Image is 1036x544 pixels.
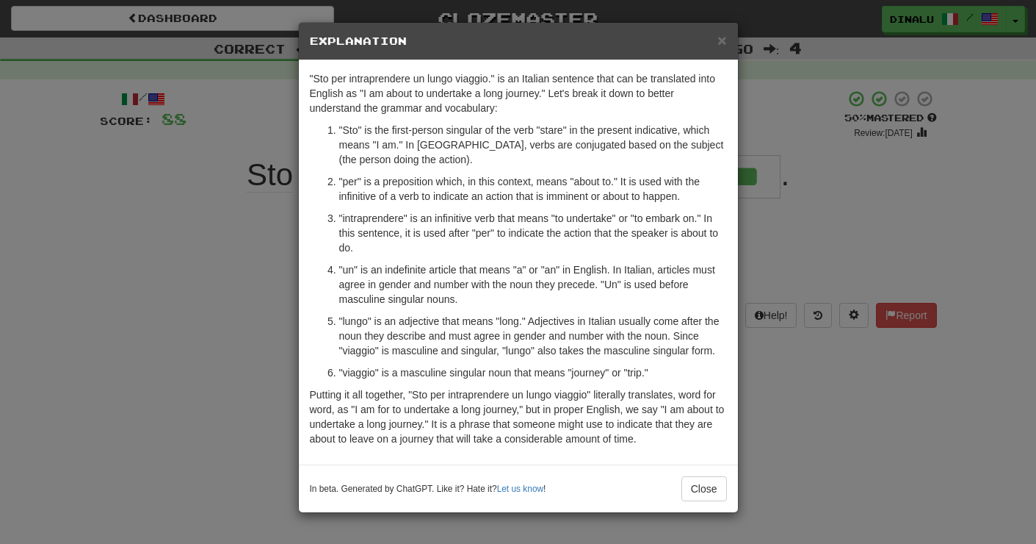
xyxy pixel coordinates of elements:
p: "viaggio" is a masculine singular noun that means "journey" or "trip." [339,365,727,380]
p: "per" is a preposition which, in this context, means "about to." It is used with the infinitive o... [339,174,727,204]
p: "un" is an indefinite article that means "a" or "an" in English. In Italian, articles must agree ... [339,262,727,307]
p: "lungo" is an adjective that means "long." Adjectives in Italian usually come after the noun they... [339,314,727,358]
a: Let us know [497,484,543,494]
button: Close [681,476,727,501]
button: Close [717,32,726,48]
p: Putting it all together, "Sto per intraprendere un lungo viaggio" literally translates, word for ... [310,387,727,446]
p: "intraprendere" is an infinitive verb that means "to undertake" or "to embark on." In this senten... [339,211,727,255]
span: × [717,32,726,49]
small: In beta. Generated by ChatGPT. Like it? Hate it? ! [310,483,546,495]
p: "Sto" is the first-person singular of the verb "stare" in the present indicative, which means "I ... [339,123,727,167]
p: "Sto per intraprendere un lungo viaggio." is an Italian sentence that can be translated into Engl... [310,71,727,115]
h5: Explanation [310,34,727,49]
